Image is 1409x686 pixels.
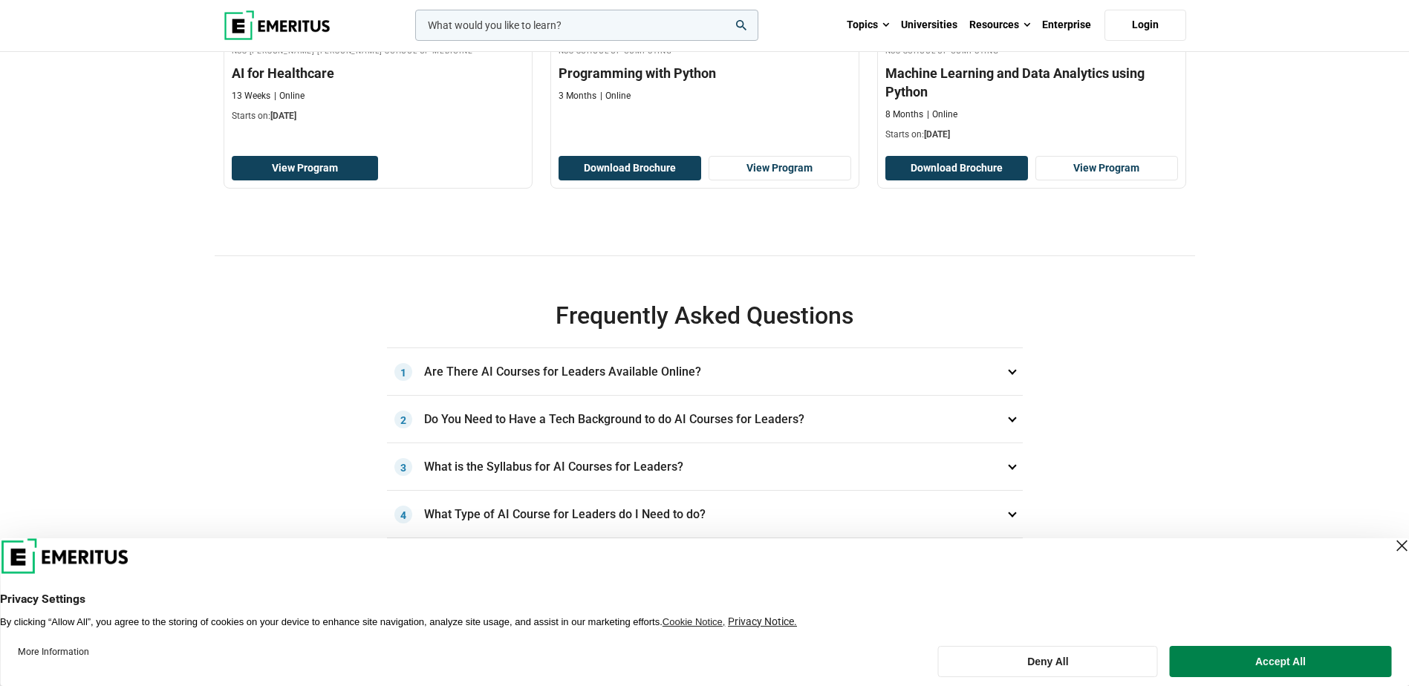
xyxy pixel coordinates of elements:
p: 13 Weeks [232,90,270,102]
h3: What is the Syllabus for AI Courses for Leaders? [387,443,1023,491]
p: 3 Months [559,90,596,102]
p: Online [927,108,957,121]
h3: Machine Learning and Data Analytics using Python [885,64,1178,101]
h3: What Type of AI Course for Leaders do I Need to do? [387,491,1023,538]
span: 4 [394,506,412,523]
h3: Do You Need to Have a Tech Background to do AI Courses for Leaders? [387,396,1023,443]
span: 1 [394,363,412,381]
a: View Program [709,156,851,181]
a: View Program [1035,156,1178,181]
input: woocommerce-product-search-field-0 [415,10,758,41]
p: Starts on: [232,110,524,122]
p: Online [600,90,631,102]
a: View Program [232,156,378,181]
span: [DATE] [924,129,950,140]
h3: Are There AI Courses for Leaders Available Online? [387,348,1023,396]
p: Online [274,90,305,102]
p: Starts on: [885,128,1178,141]
span: 2 [394,411,412,428]
span: [DATE] [270,111,296,121]
h3: Programming with Python [559,64,851,82]
button: Download Brochure [559,156,701,181]
p: 8 Months [885,108,923,121]
h3: AI for Healthcare [232,64,524,82]
a: Login [1104,10,1186,41]
h2: Frequently Asked Questions [387,301,1023,330]
button: Download Brochure [885,156,1028,181]
span: 3 [394,458,412,476]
